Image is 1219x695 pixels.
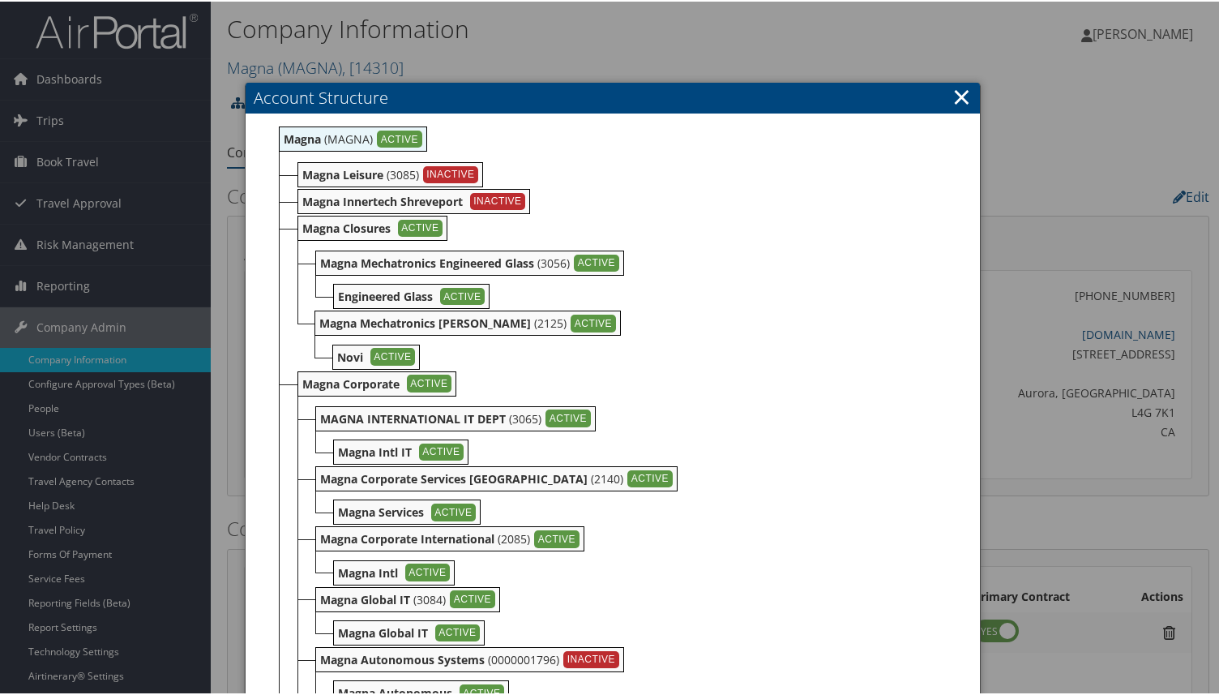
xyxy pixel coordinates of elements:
b: MAGNA INTERNATIONAL IT DEPT [320,410,506,425]
div: ACTIVE [407,373,452,391]
b: Magna Closures [302,219,391,234]
div: INACTIVE [423,165,479,182]
b: Magna Innertech Shreveport [302,192,463,208]
b: Magna Intl [338,564,398,579]
div: (2125) [314,309,621,334]
div: ACTIVE [534,529,580,547]
div: ACTIVE [574,253,619,271]
div: ACTIVE [545,408,591,426]
div: (0000001796) [315,646,624,671]
div: (2085) [315,525,584,550]
div: (3084) [315,586,500,611]
b: Novi [337,348,363,363]
b: Magna Corporate [302,375,400,390]
div: ACTIVE [398,218,443,236]
div: (MAGNA) [279,125,427,150]
b: Engineered Glass [338,287,433,302]
h3: Account Structure [246,81,979,112]
div: INACTIVE [563,650,619,667]
div: ACTIVE [571,313,616,331]
b: Magna Leisure [302,165,383,181]
a: × [952,79,971,111]
b: Magna Mechatronics [PERSON_NAME] [319,314,531,329]
b: Magna [284,130,321,145]
b: Magna Corporate International [320,530,494,545]
div: (3056) [315,249,624,274]
div: ACTIVE [370,346,416,364]
div: ACTIVE [450,589,495,607]
div: ACTIVE [405,562,451,580]
div: (3085) [297,161,484,186]
b: Magna Intl IT [338,443,412,458]
div: ACTIVE [435,623,481,641]
b: Magna Global IT [320,590,410,606]
div: (2140) [315,465,678,490]
div: INACTIVE [470,191,526,209]
b: Magna Mechatronics Engineered Glass [320,254,534,269]
div: ACTIVE [377,129,422,147]
div: ACTIVE [440,286,485,304]
b: Magna Corporate Services [GEOGRAPHIC_DATA] [320,470,588,485]
b: Magna Global IT [338,624,428,639]
div: ACTIVE [431,502,477,520]
b: Magna Autonomous Systems [320,650,485,666]
b: Magna Services [338,503,424,518]
div: ACTIVE [419,442,464,460]
div: ACTIVE [627,469,673,487]
div: (3065) [315,405,596,430]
